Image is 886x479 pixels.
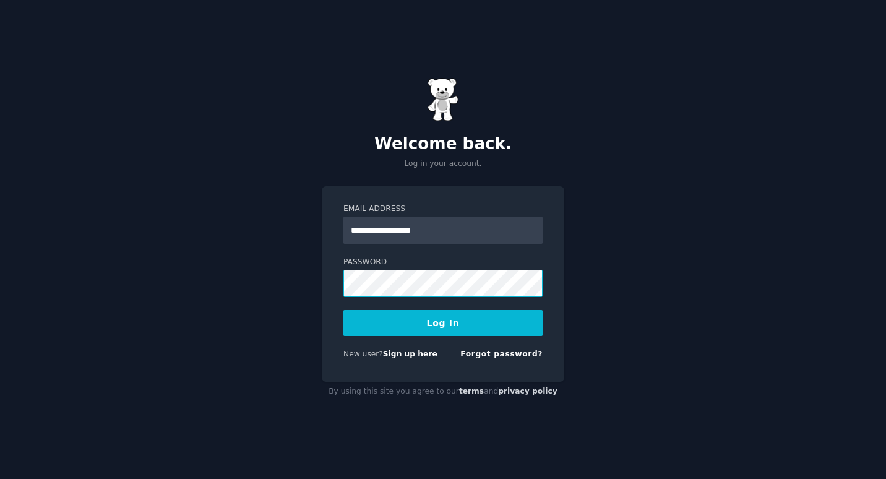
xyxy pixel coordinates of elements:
[460,350,543,358] a: Forgot password?
[343,257,543,268] label: Password
[322,158,564,170] p: Log in your account.
[322,134,564,154] h2: Welcome back.
[498,387,557,395] a: privacy policy
[343,204,543,215] label: Email Address
[383,350,437,358] a: Sign up here
[428,78,458,121] img: Gummy Bear
[343,350,383,358] span: New user?
[322,382,564,402] div: By using this site you agree to our and
[459,387,484,395] a: terms
[343,310,543,336] button: Log In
